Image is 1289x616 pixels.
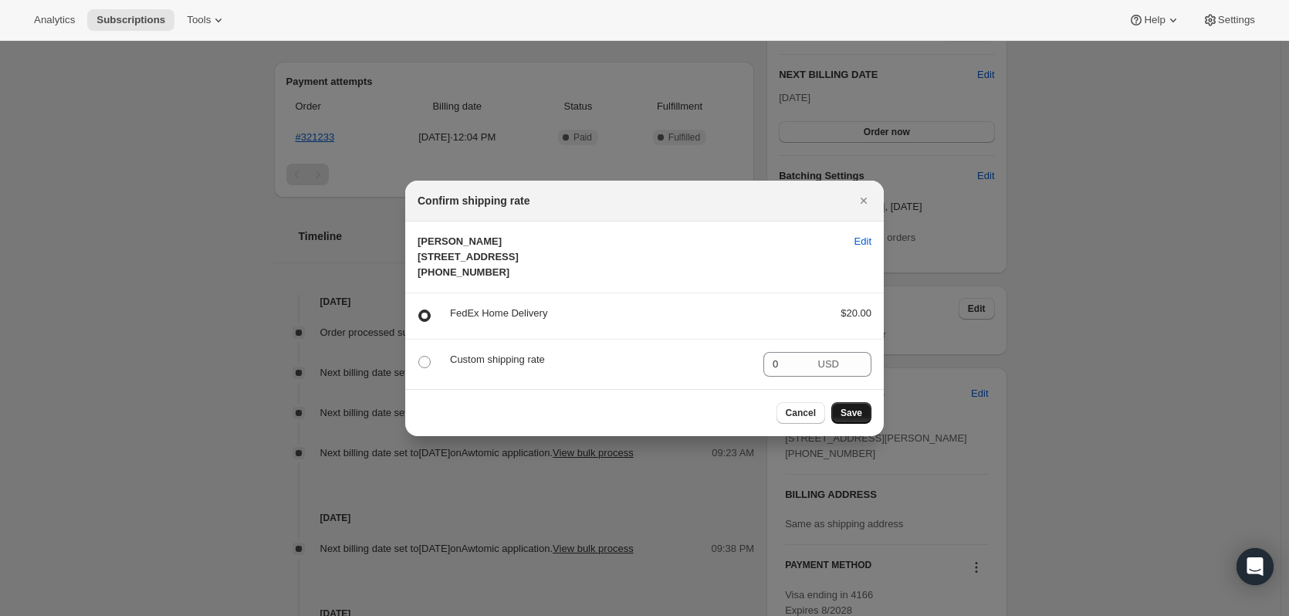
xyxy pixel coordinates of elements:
span: Edit [854,234,871,249]
span: Subscriptions [96,14,165,26]
button: Edit [845,229,881,254]
span: Cancel [786,407,816,419]
button: Analytics [25,9,84,31]
p: FedEx Home Delivery [450,306,816,321]
div: Open Intercom Messenger [1237,548,1274,585]
span: USD [818,358,839,370]
span: Analytics [34,14,75,26]
span: [PERSON_NAME] [STREET_ADDRESS] [PHONE_NUMBER] [418,235,519,278]
span: Help [1144,14,1165,26]
span: Tools [187,14,211,26]
button: Help [1119,9,1189,31]
span: Settings [1218,14,1255,26]
button: Subscriptions [87,9,174,31]
button: Cancel [776,402,825,424]
p: Custom shipping rate [450,352,751,367]
button: Save [831,402,871,424]
button: Settings [1193,9,1264,31]
span: $20.00 [841,307,871,319]
button: Close [853,190,875,212]
button: Tools [178,9,235,31]
span: Save [841,407,862,419]
h2: Confirm shipping rate [418,193,529,208]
